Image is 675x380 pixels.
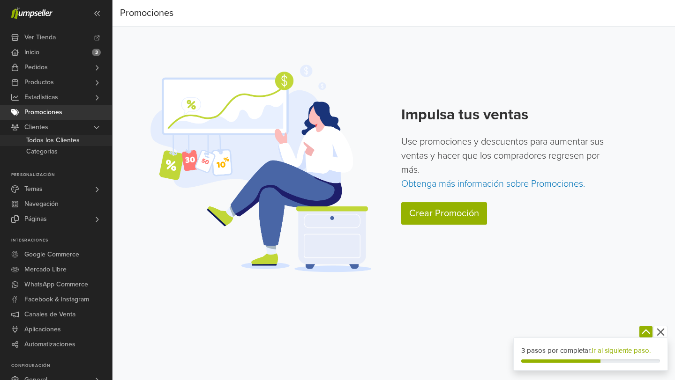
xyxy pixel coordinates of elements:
img: Product [149,60,371,274]
span: Pedidos [24,60,48,75]
a: Obtenga más información sobre Promociones. [401,178,585,190]
span: WhatsApp Commerce [24,277,88,292]
span: Canales de Venta [24,307,75,322]
span: Todos los Clientes [26,135,80,146]
span: Automatizaciones [24,337,75,352]
span: 3 [92,49,101,56]
span: Ver Tienda [24,30,56,45]
span: Páginas [24,212,47,227]
span: Google Commerce [24,247,79,262]
a: Ir al siguiente paso. [592,346,651,355]
span: Mercado Libre [24,262,67,277]
a: Crear Promoción [401,202,487,225]
span: Estadísticas [24,90,58,105]
span: Promociones [24,105,62,120]
p: Use promociones y descuentos para aumentar sus ventas y hacer que los compradores regresen por más. [401,135,609,191]
span: Aplicaciones [24,322,61,337]
span: Clientes [24,120,48,135]
p: Personalización [11,172,112,178]
p: Integraciones [11,238,112,243]
span: Categorías [26,146,58,157]
span: Temas [24,182,43,197]
span: Navegación [24,197,59,212]
p: Configuración [11,363,112,369]
span: Facebook & Instagram [24,292,89,307]
div: 3 pasos por completar. [521,345,660,356]
div: Promociones [120,4,173,22]
span: Productos [24,75,54,90]
span: Inicio [24,45,39,60]
h2: Impulsa tus ventas [401,106,609,124]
